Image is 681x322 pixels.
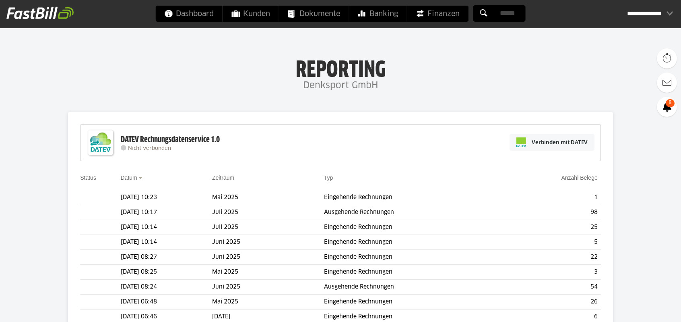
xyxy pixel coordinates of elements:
[516,137,526,147] img: pi-datev-logo-farbig-24.svg
[324,205,501,220] td: Ausgehende Rechnungen
[121,295,212,310] td: [DATE] 06:48
[212,190,324,205] td: Mai 2025
[358,6,398,22] span: Banking
[85,127,117,159] img: DATEV-Datenservice Logo
[80,175,96,181] a: Status
[501,235,601,250] td: 5
[324,265,501,280] td: Eingehende Rechnungen
[324,175,333,181] a: Typ
[532,138,588,146] span: Verbinden mit DATEV
[561,175,597,181] a: Anzahl Belege
[324,250,501,265] td: Eingehende Rechnungen
[279,6,349,22] a: Dokumente
[121,250,212,265] td: [DATE] 08:27
[501,295,601,310] td: 26
[212,175,234,181] a: Zeitraum
[324,220,501,235] td: Eingehende Rechnungen
[666,99,675,107] span: 8
[501,280,601,295] td: 54
[80,57,601,78] h1: Reporting
[232,6,270,22] span: Kunden
[212,280,324,295] td: Juni 2025
[416,6,460,22] span: Finanzen
[165,6,214,22] span: Dashboard
[324,235,501,250] td: Eingehende Rechnungen
[121,175,137,181] a: Datum
[324,190,501,205] td: Eingehende Rechnungen
[324,295,501,310] td: Eingehende Rechnungen
[121,135,220,145] div: DATEV Rechnungsdatenservice 1.0
[619,298,673,318] iframe: Öffnet ein Widget, in dem Sie weitere Informationen finden
[501,190,601,205] td: 1
[121,265,212,280] td: [DATE] 08:25
[324,280,501,295] td: Ausgehende Rechnungen
[212,295,324,310] td: Mai 2025
[212,220,324,235] td: Juli 2025
[223,6,279,22] a: Kunden
[121,280,212,295] td: [DATE] 08:24
[407,6,468,22] a: Finanzen
[121,205,212,220] td: [DATE] 10:17
[501,220,601,235] td: 25
[121,190,212,205] td: [DATE] 10:23
[121,220,212,235] td: [DATE] 10:14
[6,6,74,19] img: fastbill_logo_white.png
[212,205,324,220] td: Juli 2025
[212,250,324,265] td: Juni 2025
[212,235,324,250] td: Juni 2025
[121,235,212,250] td: [DATE] 10:14
[156,6,223,22] a: Dashboard
[657,97,677,117] a: 8
[349,6,407,22] a: Banking
[501,265,601,280] td: 3
[510,134,594,151] a: Verbinden mit DATEV
[288,6,340,22] span: Dokumente
[212,265,324,280] td: Mai 2025
[139,177,144,179] img: sort_desc.gif
[501,250,601,265] td: 22
[128,146,171,151] span: Nicht verbunden
[501,205,601,220] td: 98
